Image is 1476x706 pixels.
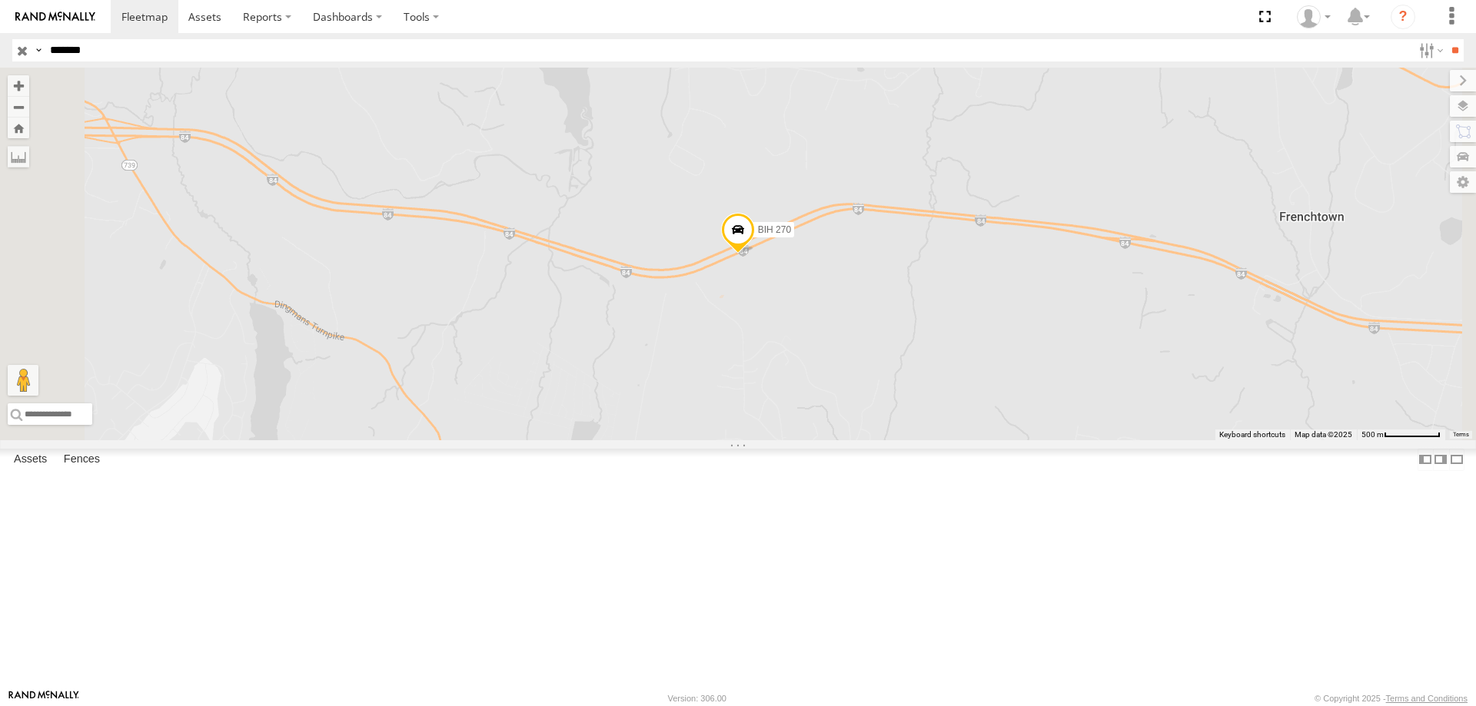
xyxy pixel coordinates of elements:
span: 500 m [1361,430,1384,439]
button: Map Scale: 500 m per 70 pixels [1357,429,1445,440]
label: Dock Summary Table to the Right [1433,449,1448,471]
span: Map data ©2025 [1295,430,1352,439]
div: © Copyright 2025 - [1315,694,1468,703]
div: Nele . [1291,5,1336,28]
span: BIH 270 [758,224,791,235]
a: Visit our Website [8,691,79,706]
i: ? [1391,5,1415,29]
label: Dock Summary Table to the Left [1418,449,1433,471]
label: Search Query [32,39,45,61]
button: Keyboard shortcuts [1219,429,1285,440]
label: Hide Summary Table [1449,449,1464,471]
button: Zoom Home [8,118,29,138]
label: Search Filter Options [1413,39,1446,61]
img: rand-logo.svg [15,12,95,22]
label: Measure [8,146,29,167]
label: Map Settings [1450,171,1476,193]
a: Terms (opens in new tab) [1453,432,1469,438]
a: Terms and Conditions [1386,694,1468,703]
button: Zoom out [8,96,29,118]
div: Version: 306.00 [668,694,726,703]
label: Assets [6,449,55,470]
label: Fences [56,449,108,470]
button: Drag Pegman onto the map to open Street View [8,365,38,396]
button: Zoom in [8,75,29,96]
